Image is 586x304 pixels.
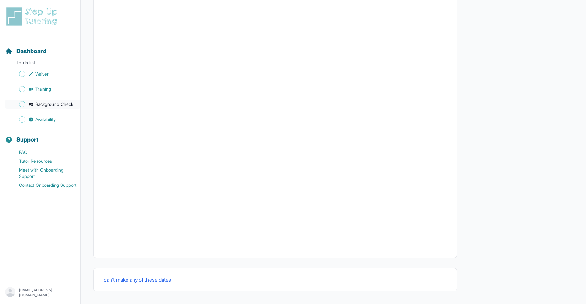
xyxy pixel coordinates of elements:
[16,135,39,144] span: Support
[5,70,80,78] a: Waiver
[5,6,61,27] img: logo
[5,100,80,109] a: Background Check
[5,47,46,56] a: Dashboard
[3,59,78,68] p: To-do list
[3,37,78,58] button: Dashboard
[5,148,80,157] a: FAQ
[3,125,78,147] button: Support
[35,101,73,107] span: Background Check
[5,166,80,181] a: Meet with Onboarding Support
[5,85,80,94] a: Training
[35,116,56,123] span: Availability
[5,181,80,190] a: Contact Onboarding Support
[19,288,75,298] p: [EMAIL_ADDRESS][DOMAIN_NAME]
[5,115,80,124] a: Availability
[101,276,171,283] button: I can't make any of these dates
[16,47,46,56] span: Dashboard
[5,157,80,166] a: Tutor Resources
[35,86,51,92] span: Training
[5,287,75,298] button: [EMAIL_ADDRESS][DOMAIN_NAME]
[35,71,49,77] span: Waiver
